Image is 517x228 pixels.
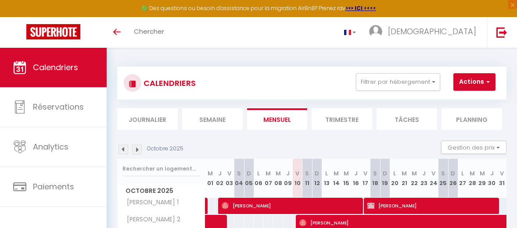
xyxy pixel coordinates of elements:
[369,25,382,38] img: ...
[453,73,495,91] button: Actions
[312,159,322,198] th: 12
[227,169,231,178] abbr: V
[208,169,213,178] abbr: M
[295,169,299,178] abbr: V
[390,159,399,198] th: 20
[497,159,506,198] th: 31
[399,159,409,198] th: 21
[429,159,438,198] th: 24
[461,169,464,178] abbr: L
[341,159,351,198] th: 15
[312,108,372,130] li: Trimestre
[367,197,496,214] span: [PERSON_NAME]
[26,24,80,39] img: Super Booking
[266,169,271,178] abbr: M
[283,159,293,198] th: 09
[215,159,225,198] th: 02
[477,159,487,198] th: 29
[363,169,367,178] abbr: V
[344,169,349,178] abbr: M
[244,159,254,198] th: 05
[117,108,178,130] li: Journalier
[119,215,183,224] span: [PERSON_NAME] 2
[218,169,222,178] abbr: J
[419,159,429,198] th: 23
[315,169,319,178] abbr: D
[409,159,419,198] th: 22
[119,198,181,207] span: [PERSON_NAME] 1
[441,141,506,154] button: Gestion des prix
[451,169,455,178] abbr: D
[470,169,475,178] abbr: M
[322,159,331,198] th: 13
[234,159,244,198] th: 04
[225,159,234,198] th: 03
[331,159,341,198] th: 14
[127,17,171,48] a: Chercher
[388,26,476,37] span: [DEMOGRAPHIC_DATA]
[247,169,251,178] abbr: D
[431,169,435,178] abbr: V
[273,159,283,198] th: 08
[373,169,377,178] abbr: S
[305,169,309,178] abbr: S
[33,101,84,112] span: Réservations
[500,169,504,178] abbr: V
[134,27,164,36] span: Chercher
[276,169,281,178] abbr: M
[147,145,183,153] p: Octobre 2025
[438,159,448,198] th: 25
[458,159,467,198] th: 27
[496,27,507,38] img: logout
[363,17,487,48] a: ... [DEMOGRAPHIC_DATA]
[33,141,68,152] span: Analytics
[33,181,74,192] span: Paiements
[205,159,215,198] th: 01
[490,169,494,178] abbr: J
[293,159,302,198] th: 10
[354,169,358,178] abbr: J
[361,159,370,198] th: 17
[257,169,260,178] abbr: L
[487,159,497,198] th: 30
[237,169,241,178] abbr: S
[356,73,440,91] button: Filtrer par hébergement
[182,108,243,130] li: Semaine
[345,4,376,12] a: >>> ICI <<<<
[302,159,312,198] th: 11
[393,169,396,178] abbr: L
[141,73,196,93] h3: CALENDRIERS
[254,159,263,198] th: 06
[480,169,485,178] abbr: M
[448,159,458,198] th: 26
[351,159,361,198] th: 16
[377,108,437,130] li: Tâches
[118,185,205,197] span: Octobre 2025
[402,169,407,178] abbr: M
[263,159,273,198] th: 07
[422,169,426,178] abbr: J
[412,169,417,178] abbr: M
[122,161,200,177] input: Rechercher un logement...
[441,169,445,178] abbr: S
[467,159,477,198] th: 28
[286,169,290,178] abbr: J
[380,159,390,198] th: 19
[383,169,387,178] abbr: D
[247,108,308,130] li: Mensuel
[370,159,380,198] th: 18
[222,197,360,214] span: [PERSON_NAME]
[442,108,502,130] li: Planning
[33,62,78,73] span: Calendriers
[334,169,339,178] abbr: M
[325,169,328,178] abbr: L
